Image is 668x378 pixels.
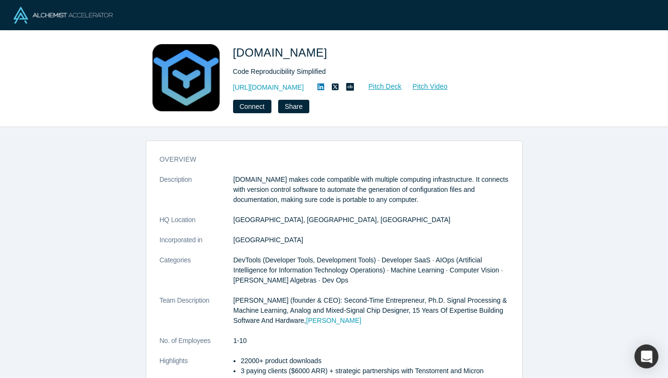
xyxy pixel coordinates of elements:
[233,46,331,59] span: [DOMAIN_NAME]
[234,256,503,284] span: DevTools (Developer Tools, Development Tools) · Developer SaaS · AIOps (Artificial Intelligence f...
[160,215,234,235] dt: HQ Location
[234,235,509,245] dd: [GEOGRAPHIC_DATA]
[241,356,509,366] li: 22000+ product downloads
[241,366,509,376] li: 3 paying clients ($6000 ARR) + strategic partnerships with Tenstorrent and Micron
[234,215,509,225] dd: [GEOGRAPHIC_DATA], [GEOGRAPHIC_DATA], [GEOGRAPHIC_DATA]
[278,100,309,113] button: Share
[152,44,220,111] img: Ogre.run's Logo
[306,317,361,324] a: [PERSON_NAME]
[234,295,509,326] p: [PERSON_NAME] (founder & CEO): Second-Time Entrepreneur, Ph.D. Signal Processing & Machine Learni...
[160,175,234,215] dt: Description
[160,336,234,356] dt: No. of Employees
[13,7,113,24] img: Alchemist Logo
[160,295,234,336] dt: Team Description
[233,100,271,113] button: Connect
[160,235,234,255] dt: Incorporated in
[233,67,502,77] div: Code Reproducibility Simplified
[233,83,304,93] a: [URL][DOMAIN_NAME]
[234,336,509,346] dd: 1-10
[402,81,448,92] a: Pitch Video
[160,154,495,165] h3: overview
[358,81,402,92] a: Pitch Deck
[160,255,234,295] dt: Categories
[234,175,509,205] p: [DOMAIN_NAME] makes code compatible with multiple computing infrastructure. It connects with vers...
